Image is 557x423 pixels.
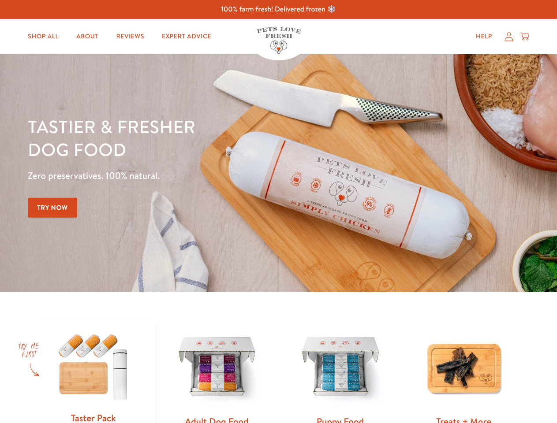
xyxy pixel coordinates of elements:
img: Pets Love Fresh [257,27,301,54]
a: Try Now [28,198,77,218]
a: Shop All [21,28,66,45]
h1: Tastier & fresher dog food [28,115,362,161]
a: Expert Advice [155,28,218,45]
a: Reviews [109,28,151,45]
p: Zero preservatives. 100% natural. [28,168,362,184]
a: Help [469,28,499,45]
a: About [69,28,105,45]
